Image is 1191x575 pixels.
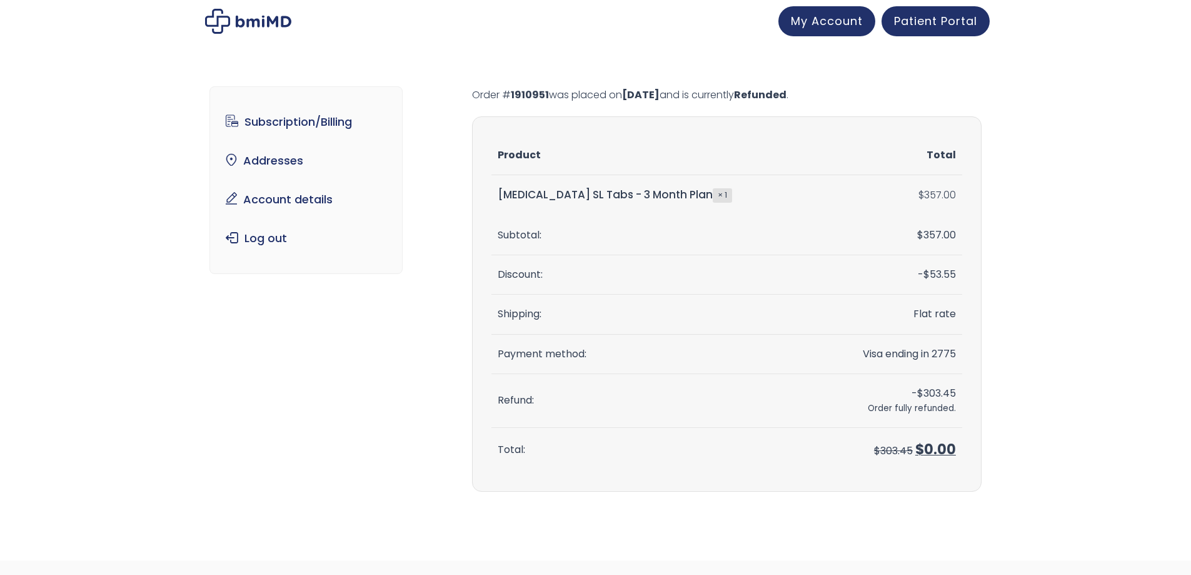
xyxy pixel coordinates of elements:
[491,175,821,215] td: [MEDICAL_DATA] SL Tabs - 3 Month Plan
[874,444,913,458] del: $303.45
[491,136,821,175] th: Product
[915,440,924,459] span: $
[491,255,821,295] th: Discount:
[821,335,962,374] td: Visa ending in 2775
[511,88,549,102] mark: 1910951
[491,374,821,428] th: Refund:
[472,86,982,104] p: Order # was placed on and is currently .
[894,13,977,29] span: Patient Portal
[917,228,956,242] span: 357.00
[917,386,923,400] span: $
[491,335,821,374] th: Payment method:
[821,255,962,295] td: -
[778,6,875,36] a: My Account
[821,136,962,175] th: Total
[882,6,990,36] a: Patient Portal
[868,402,956,414] small: Order fully refunded.
[219,148,393,174] a: Addresses
[491,428,821,472] th: Total:
[219,109,393,135] a: Subscription/Billing
[923,267,930,282] span: $
[491,216,821,255] th: Subtotal:
[912,386,956,400] span: - 303.45
[219,225,393,252] a: Log out
[791,13,863,29] span: My Account
[219,186,393,213] a: Account details
[918,188,956,202] bdi: 357.00
[205,9,291,34] img: My account
[713,188,732,202] strong: × 1
[622,88,660,102] mark: [DATE]
[918,188,924,202] span: $
[209,86,403,274] nav: Account pages
[923,267,956,282] span: 53.55
[917,228,923,242] span: $
[821,295,962,334] td: Flat rate
[734,88,786,102] mark: Refunded
[915,440,956,459] span: 0.00
[491,295,821,334] th: Shipping:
